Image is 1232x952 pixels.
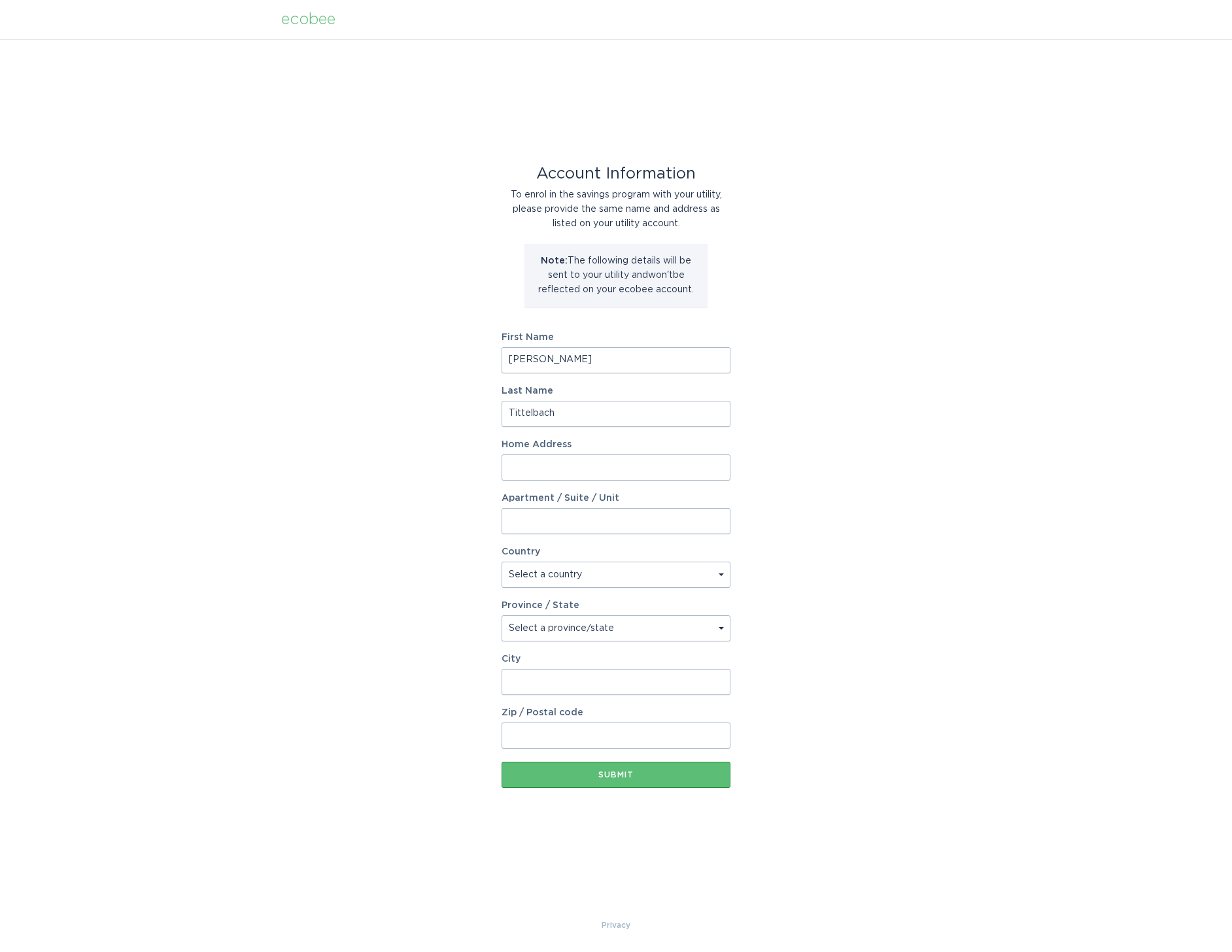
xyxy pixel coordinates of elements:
label: First Name [502,333,730,342]
div: Submit [508,771,724,779]
p: The following details will be sent to your utility and won't be reflected on your ecobee account. [534,254,698,297]
label: Last Name [502,386,730,396]
label: Home Address [502,440,730,449]
label: Apartment / Suite / Unit [502,494,730,503]
label: Zip / Postal code [502,708,730,717]
strong: Note: [541,256,568,265]
div: To enrol in the savings program with your utility, please provide the same name and address as li... [502,188,730,231]
button: Submit [502,762,730,788]
label: City [502,654,730,664]
div: ecobee [281,12,335,27]
label: Province / State [502,601,579,610]
div: Account Information [502,167,730,181]
label: Country [502,547,540,556]
a: Privacy Policy & Terms of Use [602,918,630,932]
